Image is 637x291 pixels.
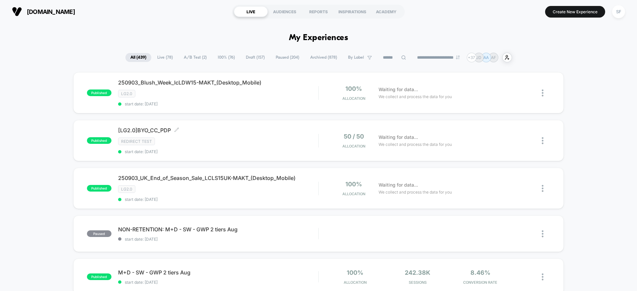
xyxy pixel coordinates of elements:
span: Waiting for data... [379,181,418,189]
span: LG2.0 [118,185,135,193]
span: We collect and process the data for you [379,141,452,147]
span: 100% ( 76 ) [213,53,240,62]
p: AF [491,55,496,60]
div: + 37 [467,53,476,62]
span: Allocation [344,280,367,285]
span: published [87,89,111,96]
img: end [456,55,460,59]
span: start date: [DATE] [118,101,318,106]
span: start date: [DATE] [118,149,318,154]
img: close [542,230,543,237]
span: Allocation [342,96,365,101]
div: LIVE [234,6,268,17]
div: AUDIENCES [268,6,302,17]
span: 100% [345,85,362,92]
span: Live ( 78 ) [152,53,178,62]
span: NON-RETENTION: M+D - SW - GWP 2 tiers Aug [118,226,318,233]
span: published [87,137,111,144]
span: 8.46% [470,269,490,276]
span: We collect and process the data for you [379,93,452,100]
span: Allocation [342,192,365,196]
span: 242.38k [405,269,430,276]
span: 250903_UK_End_of_Season_Sale_LCLS15UK-MAKT_(Desktop_Mobile) [118,175,318,181]
button: Create New Experience [545,6,605,18]
span: Redirect Test [118,138,155,145]
div: SF [612,5,625,18]
p: JD [476,55,481,60]
span: Draft ( 157 ) [241,53,270,62]
span: published [87,185,111,192]
h1: My Experiences [289,33,348,43]
img: Visually logo [12,7,22,17]
span: published [87,273,111,280]
img: close [542,273,543,280]
span: [LG2.0]BYO_CC_PDP [118,127,318,134]
span: 100% [345,181,362,188]
span: 100% [347,269,363,276]
span: paused [87,230,111,237]
span: Waiting for data... [379,134,418,141]
span: CONVERSION RATE [451,280,510,285]
button: [DOMAIN_NAME] [10,6,77,17]
div: INSPIRATIONS [335,6,369,17]
span: Allocation [342,144,365,148]
div: ACADEMY [369,6,403,17]
span: start date: [DATE] [118,197,318,202]
span: [DOMAIN_NAME] [27,8,75,15]
img: close [542,137,543,144]
button: SF [610,5,627,19]
span: Archived ( 878 ) [305,53,342,62]
img: close [542,89,543,96]
span: LG2.0 [118,90,135,97]
span: 250903_Blush_Week_lcLDW15-MAKT_(Desktop_Mobile) [118,79,318,86]
span: By Label [348,55,364,60]
p: AA [483,55,489,60]
span: start date: [DATE] [118,280,318,285]
span: We collect and process the data for you [379,189,452,195]
span: All ( 439 ) [125,53,151,62]
div: REPORTS [302,6,335,17]
span: Sessions [388,280,448,285]
span: Waiting for data... [379,86,418,93]
span: M+D - SW - GWP 2 tiers Aug [118,269,318,276]
span: start date: [DATE] [118,237,318,242]
span: Paused ( 204 ) [271,53,304,62]
span: 50 / 50 [344,133,364,140]
img: close [542,185,543,192]
span: A/B Test ( 2 ) [179,53,212,62]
